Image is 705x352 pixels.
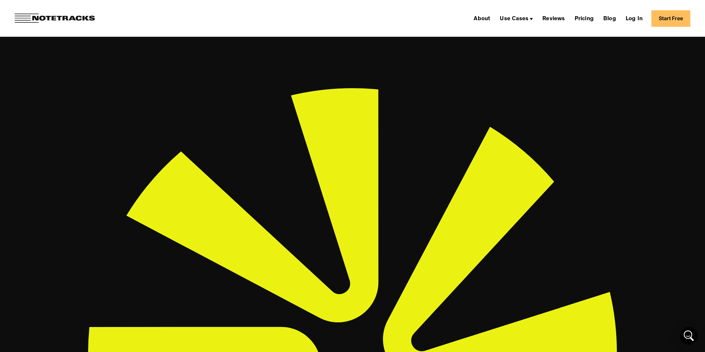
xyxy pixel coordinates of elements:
[623,12,646,24] a: Log In
[600,12,619,24] a: Blog
[680,327,698,345] div: Open Intercom Messenger
[651,10,690,27] a: Start Free
[500,16,528,22] div: Use Cases
[471,12,493,24] a: About
[539,12,568,24] a: Reviews
[572,12,597,24] a: Pricing
[497,12,536,24] div: Use Cases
